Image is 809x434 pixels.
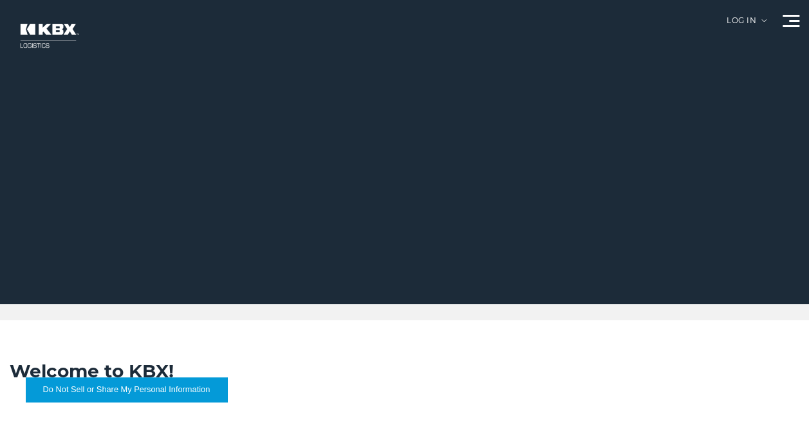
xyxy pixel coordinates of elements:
[761,19,767,22] img: arrow
[10,13,87,59] img: kbx logo
[745,372,809,434] iframe: Chat Widget
[26,377,227,402] button: Do Not Sell or Share My Personal Information
[10,359,799,383] h2: Welcome to KBX!
[727,17,767,34] div: Log in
